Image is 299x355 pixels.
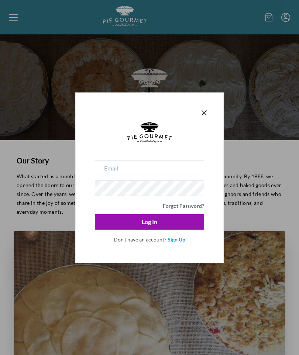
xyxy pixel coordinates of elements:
[114,236,166,243] span: Don't have an account?
[95,214,204,230] button: Log In
[200,108,209,117] button: Close panel
[163,203,204,209] a: Forgot Password?
[95,160,204,176] input: Email
[168,236,185,243] a: Sign Up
